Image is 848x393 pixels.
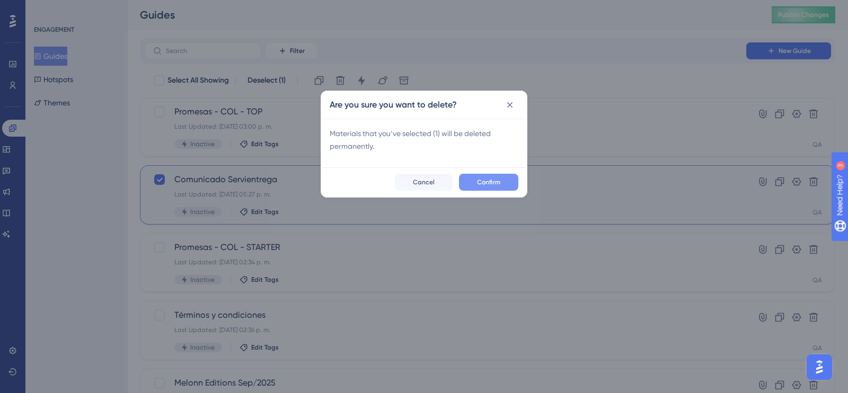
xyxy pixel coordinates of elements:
span: Cancel [413,178,435,186]
span: Materials that you’ve selected ( 1 ) will be deleted permanently. [330,127,518,153]
span: Need Help? [25,3,66,15]
h2: Are you sure you want to delete? [330,99,457,111]
span: Confirm [477,178,500,186]
div: 3 [74,5,77,14]
iframe: UserGuiding AI Assistant Launcher [803,351,835,383]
